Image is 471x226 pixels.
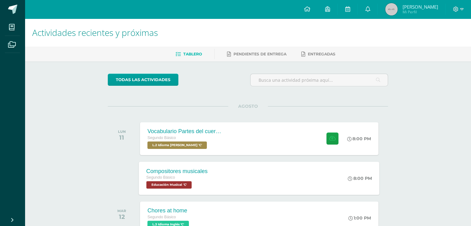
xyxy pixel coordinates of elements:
img: 45x45 [385,3,398,15]
span: [PERSON_NAME] [402,4,438,10]
span: L.2 Idioma Maya Kaqchikel 'C' [147,141,207,149]
span: Tablero [183,52,202,56]
span: Segundo Básico [147,215,176,219]
span: AGOSTO [228,103,268,109]
span: Segundo Básico [147,136,176,140]
a: Tablero [176,49,202,59]
div: LUN [118,129,126,134]
a: todas las Actividades [108,74,178,86]
div: Chores at home [147,207,190,214]
div: Vocabulario Partes del cuerpo [147,128,222,135]
a: Pendientes de entrega [227,49,286,59]
div: 11 [118,134,126,141]
div: MAR [117,209,126,213]
span: Segundo Básico [146,175,175,180]
a: Entregadas [301,49,335,59]
span: Pendientes de entrega [233,52,286,56]
div: 1:00 PM [348,215,371,221]
span: Entregadas [308,52,335,56]
span: Educación Musical 'C' [146,181,192,189]
div: Compositores musicales [146,168,208,174]
span: Mi Perfil [402,9,438,15]
div: 8:00 PM [348,176,372,181]
div: 12 [117,213,126,220]
span: Actividades recientes y próximas [32,27,158,38]
input: Busca una actividad próxima aquí... [251,74,388,86]
div: 8:00 PM [347,136,371,141]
